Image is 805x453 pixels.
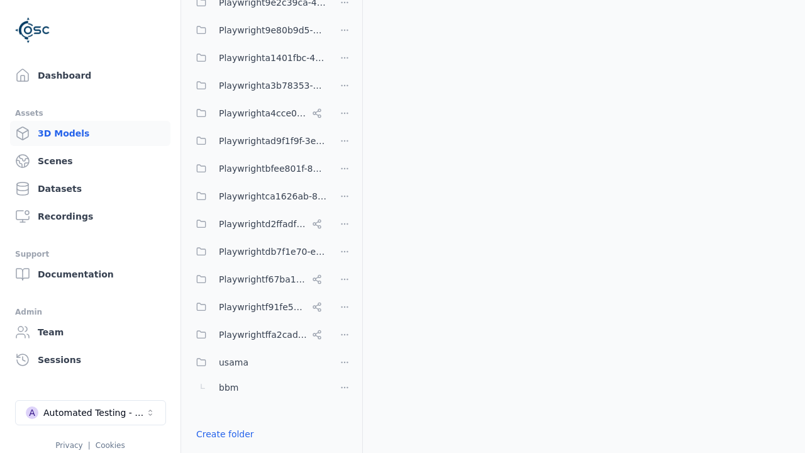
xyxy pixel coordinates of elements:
[88,441,91,450] span: |
[219,23,327,38] span: Playwright9e80b9d5-ab0b-4e8f-a3de-da46b25b8298
[189,423,262,445] button: Create folder
[219,272,307,287] span: Playwrightf67ba199-386a-42d1-aebc-3b37e79c7296
[219,327,307,342] span: Playwrightffa2cad8-0214-4c2f-a758-8e9593c5a37e
[96,441,125,450] a: Cookies
[189,156,327,181] button: Playwrightbfee801f-8be1-42a6-b774-94c49e43b650
[189,350,327,375] button: usama
[219,244,327,259] span: Playwrightdb7f1e70-e54d-4da7-b38d-464ac70cc2ba
[219,299,307,315] span: Playwrightf91fe523-dd75-44f3-a953-451f6070cb42
[26,406,38,419] div: A
[219,216,307,232] span: Playwrightd2ffadf0-c973-454c-8fcf-dadaeffcb802
[10,204,170,229] a: Recordings
[10,347,170,372] a: Sessions
[15,247,165,262] div: Support
[189,239,327,264] button: Playwrightdb7f1e70-e54d-4da7-b38d-464ac70cc2ba
[10,320,170,345] a: Team
[10,262,170,287] a: Documentation
[189,267,327,292] button: Playwrightf67ba199-386a-42d1-aebc-3b37e79c7296
[189,322,327,347] button: Playwrightffa2cad8-0214-4c2f-a758-8e9593c5a37e
[219,355,248,370] span: usama
[15,13,50,48] img: Logo
[196,428,254,440] a: Create folder
[15,305,165,320] div: Admin
[189,18,327,43] button: Playwright9e80b9d5-ab0b-4e8f-a3de-da46b25b8298
[15,400,166,425] button: Select a workspace
[219,50,327,65] span: Playwrighta1401fbc-43d7-48dd-a309-be935d99d708
[219,78,327,93] span: Playwrighta3b78353-5999-46c5-9eab-70007203469a
[55,441,82,450] a: Privacy
[189,294,327,320] button: Playwrightf91fe523-dd75-44f3-a953-451f6070cb42
[189,211,327,237] button: Playwrightd2ffadf0-c973-454c-8fcf-dadaeffcb802
[219,189,327,204] span: Playwrightca1626ab-8cec-4ddc-b85a-2f9392fe08d1
[219,133,327,148] span: Playwrightad9f1f9f-3e6a-4231-8f19-c506bf64a382
[10,148,170,174] a: Scenes
[10,176,170,201] a: Datasets
[219,106,307,121] span: Playwrighta4cce06a-a8e6-4c0d-bfc1-93e8d78d750a
[10,63,170,88] a: Dashboard
[189,128,327,154] button: Playwrightad9f1f9f-3e6a-4231-8f19-c506bf64a382
[189,73,327,98] button: Playwrighta3b78353-5999-46c5-9eab-70007203469a
[189,45,327,70] button: Playwrighta1401fbc-43d7-48dd-a309-be935d99d708
[219,161,327,176] span: Playwrightbfee801f-8be1-42a6-b774-94c49e43b650
[189,184,327,209] button: Playwrightca1626ab-8cec-4ddc-b85a-2f9392fe08d1
[189,375,327,400] button: bbm
[10,121,170,146] a: 3D Models
[219,380,238,395] span: bbm
[43,406,145,419] div: Automated Testing - Playwright
[15,106,165,121] div: Assets
[189,101,327,126] button: Playwrighta4cce06a-a8e6-4c0d-bfc1-93e8d78d750a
